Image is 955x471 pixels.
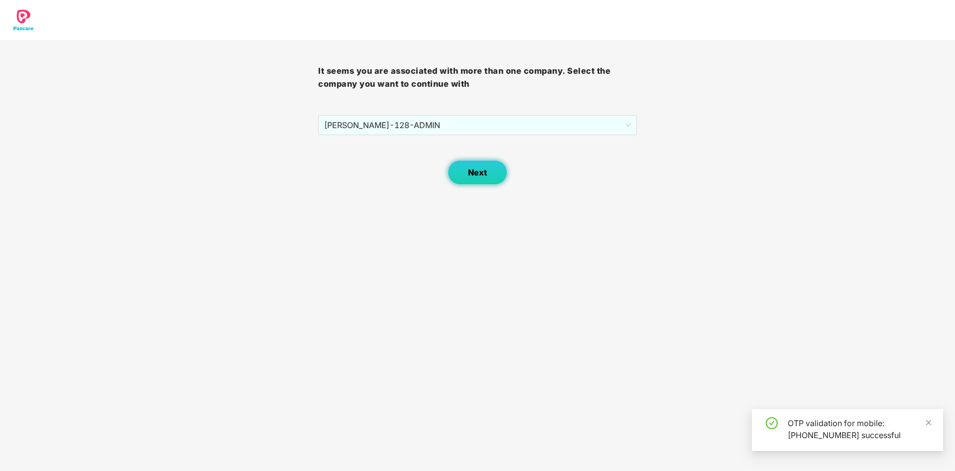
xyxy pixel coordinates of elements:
div: OTP validation for mobile: [PHONE_NUMBER] successful [788,417,931,441]
h3: It seems you are associated with more than one company. Select the company you want to continue with [318,65,636,90]
span: close [925,419,932,426]
span: check-circle [766,417,778,429]
span: Next [468,168,487,177]
span: [PERSON_NAME] - 128 - ADMIN [324,116,630,135]
button: Next [448,160,507,185]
